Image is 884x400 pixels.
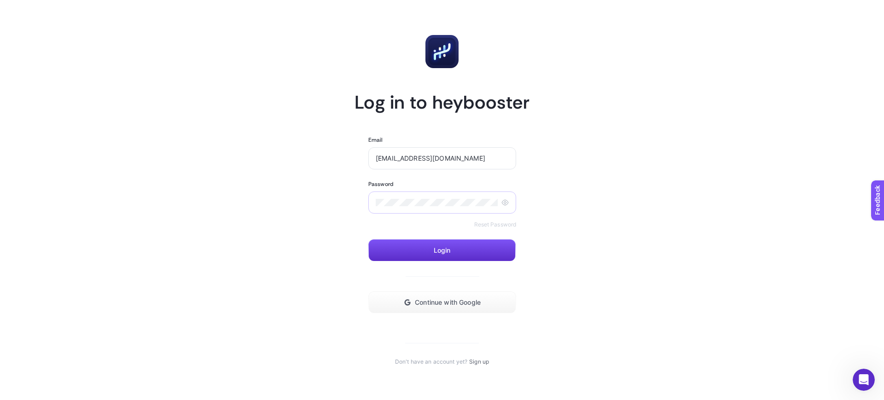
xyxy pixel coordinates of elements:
label: Email [368,136,383,144]
a: Reset Password [474,221,517,228]
span: Feedback [6,3,35,10]
button: Login [368,239,516,261]
button: Continue with Google [368,291,516,313]
label: Password [368,180,393,188]
iframe: Intercom live chat [853,369,875,391]
h1: Log in to heybooster [355,90,529,114]
span: Continue with Google [415,299,481,306]
span: Login [434,247,451,254]
span: Don't have an account yet? [395,358,467,365]
a: Sign up [469,358,489,365]
input: Enter your email address [376,155,509,162]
